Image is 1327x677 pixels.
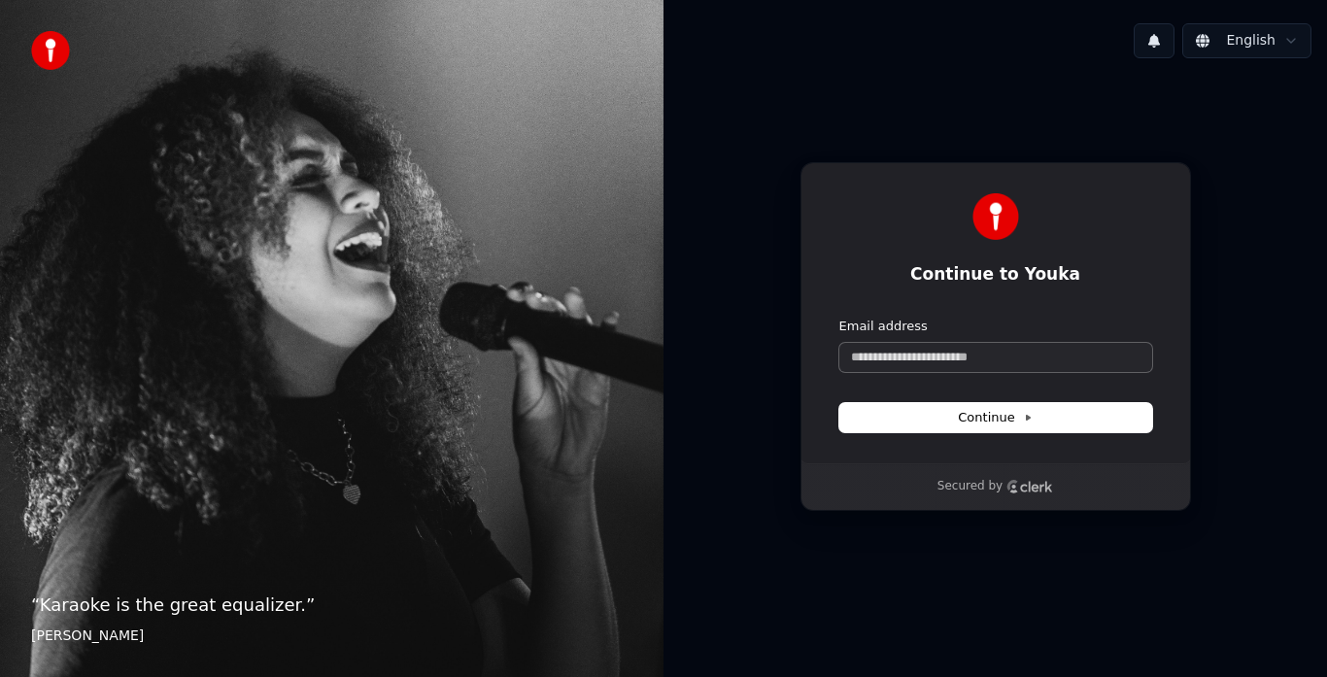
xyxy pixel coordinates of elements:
[1006,480,1053,493] a: Clerk logo
[839,318,928,335] label: Email address
[839,263,1152,287] h1: Continue to Youka
[958,409,1032,426] span: Continue
[31,626,632,646] footer: [PERSON_NAME]
[839,403,1152,432] button: Continue
[31,592,632,619] p: “ Karaoke is the great equalizer. ”
[937,479,1003,494] p: Secured by
[972,193,1019,240] img: Youka
[31,31,70,70] img: youka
